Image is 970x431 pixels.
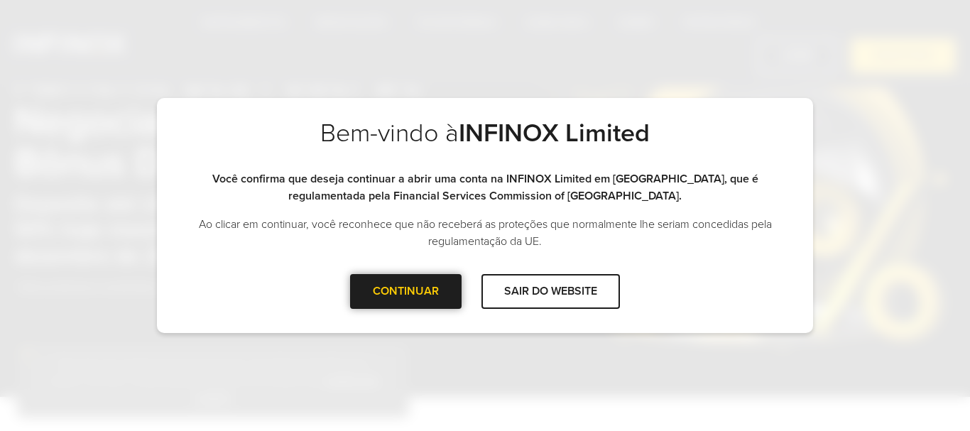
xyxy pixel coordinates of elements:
strong: INFINOX Limited [459,118,650,148]
strong: Você confirma que deseja continuar a abrir uma conta na INFINOX Limited em [GEOGRAPHIC_DATA], que... [212,172,758,203]
div: CONTINUAR [350,274,462,309]
h2: Bem-vindo à [185,118,785,170]
div: SAIR DO WEBSITE [481,274,620,309]
p: Ao clicar em continuar, você reconhece que não receberá as proteções que normalmente lhe seriam c... [185,216,785,250]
